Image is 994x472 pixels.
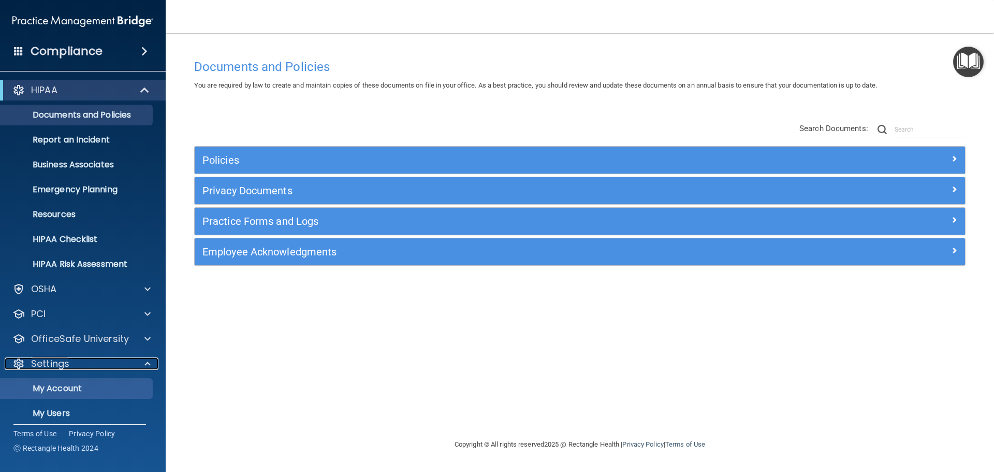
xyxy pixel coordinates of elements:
[13,443,98,453] span: Ⓒ Rectangle Health 2024
[12,308,151,320] a: PCI
[7,160,148,170] p: Business Associates
[13,428,56,439] a: Terms of Use
[7,408,148,419] p: My Users
[815,398,982,440] iframe: Drift Widget Chat Controller
[202,185,765,196] h5: Privacy Documents
[194,81,877,89] span: You are required by law to create and maintain copies of these documents on file in your office. ...
[953,47,984,77] button: Open Resource Center
[12,357,151,370] a: Settings
[12,333,151,345] a: OfficeSafe University
[202,216,765,227] h5: Practice Forms and Logs
[878,125,887,134] img: ic-search.3b580494.png
[194,60,966,74] h4: Documents and Policies
[31,308,46,320] p: PCI
[202,154,765,166] h5: Policies
[202,244,957,260] a: Employee Acknowledgments
[622,440,663,448] a: Privacy Policy
[7,110,148,120] p: Documents and Policies
[7,184,148,195] p: Emergency Planning
[7,209,148,220] p: Resources
[391,428,769,461] div: Copyright © All rights reserved 2025 @ Rectangle Health | |
[202,152,957,168] a: Policies
[69,428,115,439] a: Privacy Policy
[665,440,705,448] a: Terms of Use
[7,234,148,245] p: HIPAA Checklist
[12,84,150,96] a: HIPAA
[31,357,69,370] p: Settings
[202,182,957,199] a: Privacy Documents
[12,283,151,295] a: OSHA
[7,135,148,145] p: Report an Incident
[31,283,57,295] p: OSHA
[31,333,129,345] p: OfficeSafe University
[202,246,765,258] h5: Employee Acknowledgments
[7,259,148,269] p: HIPAA Risk Assessment
[7,383,148,394] p: My Account
[12,11,153,32] img: PMB logo
[31,44,103,59] h4: Compliance
[202,213,957,230] a: Practice Forms and Logs
[31,84,57,96] p: HIPAA
[799,124,868,133] span: Search Documents:
[895,122,966,137] input: Search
